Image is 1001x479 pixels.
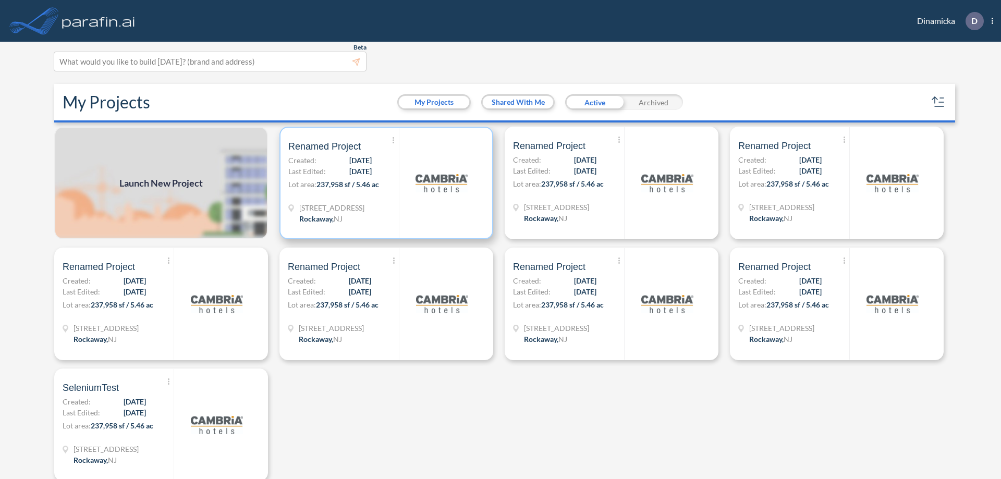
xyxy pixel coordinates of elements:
[513,140,585,152] span: Renamed Project
[738,275,766,286] span: Created:
[299,334,342,345] div: Rockaway, NJ
[288,180,316,189] span: Lot area:
[574,154,596,165] span: [DATE]
[513,165,551,176] span: Last Edited:
[416,157,468,209] img: logo
[288,286,325,297] span: Last Edited:
[74,444,139,455] span: 321 Mt Hope Ave
[299,335,333,343] span: Rockaway ,
[333,335,342,343] span: NJ
[541,179,604,188] span: 237,958 sf / 5.46 ac
[749,213,792,224] div: Rockaway, NJ
[513,261,585,273] span: Renamed Project
[799,154,822,165] span: [DATE]
[288,140,361,153] span: Renamed Project
[288,275,316,286] span: Created:
[54,127,268,239] a: Launch New Project
[54,127,268,239] img: add
[565,94,624,110] div: Active
[901,12,993,30] div: Dinamicka
[524,323,589,334] span: 321 Mt Hope Ave
[738,261,811,273] span: Renamed Project
[288,261,360,273] span: Renamed Project
[74,455,117,465] div: Rockaway, NJ
[558,335,567,343] span: NJ
[63,396,91,407] span: Created:
[74,335,108,343] span: Rockaway ,
[738,165,776,176] span: Last Edited:
[749,214,784,223] span: Rockaway ,
[749,202,814,213] span: 321 Mt Hope Ave
[353,43,367,52] span: Beta
[124,286,146,297] span: [DATE]
[124,275,146,286] span: [DATE]
[63,92,150,112] h2: My Projects
[299,202,364,213] span: 321 Mt Hope Ave
[799,165,822,176] span: [DATE]
[624,94,683,110] div: Archived
[513,179,541,188] span: Lot area:
[74,334,117,345] div: Rockaway, NJ
[738,286,776,297] span: Last Edited:
[513,275,541,286] span: Created:
[558,214,567,223] span: NJ
[574,275,596,286] span: [DATE]
[349,286,371,297] span: [DATE]
[738,140,811,152] span: Renamed Project
[119,176,203,190] span: Launch New Project
[930,94,947,110] button: sort
[524,214,558,223] span: Rockaway ,
[738,179,766,188] span: Lot area:
[108,456,117,464] span: NJ
[784,335,792,343] span: NJ
[91,300,153,309] span: 237,958 sf / 5.46 ac
[74,456,108,464] span: Rockaway ,
[316,300,379,309] span: 237,958 sf / 5.46 ac
[738,154,766,165] span: Created:
[63,286,100,297] span: Last Edited:
[574,165,596,176] span: [DATE]
[63,300,91,309] span: Lot area:
[513,300,541,309] span: Lot area:
[784,214,792,223] span: NJ
[63,275,91,286] span: Created:
[749,335,784,343] span: Rockaway ,
[60,10,137,31] img: logo
[288,300,316,309] span: Lot area:
[316,180,379,189] span: 237,958 sf / 5.46 ac
[191,399,243,451] img: logo
[641,278,693,330] img: logo
[299,213,343,224] div: Rockaway, NJ
[766,300,829,309] span: 237,958 sf / 5.46 ac
[299,214,334,223] span: Rockaway ,
[349,155,372,166] span: [DATE]
[738,300,766,309] span: Lot area:
[641,157,693,209] img: logo
[349,166,372,177] span: [DATE]
[524,334,567,345] div: Rockaway, NJ
[799,275,822,286] span: [DATE]
[866,157,919,209] img: logo
[124,396,146,407] span: [DATE]
[799,286,822,297] span: [DATE]
[766,179,829,188] span: 237,958 sf / 5.46 ac
[399,96,469,108] button: My Projects
[288,166,326,177] span: Last Edited:
[74,323,139,334] span: 321 Mt Hope Ave
[971,16,978,26] p: D
[866,278,919,330] img: logo
[124,407,146,418] span: [DATE]
[483,96,553,108] button: Shared With Me
[513,154,541,165] span: Created:
[63,421,91,430] span: Lot area:
[349,275,371,286] span: [DATE]
[749,334,792,345] div: Rockaway, NJ
[524,335,558,343] span: Rockaway ,
[108,335,117,343] span: NJ
[749,323,814,334] span: 321 Mt Hope Ave
[524,202,589,213] span: 321 Mt Hope Ave
[63,382,119,394] span: SeleniumTest
[513,286,551,297] span: Last Edited:
[524,213,567,224] div: Rockaway, NJ
[299,323,364,334] span: 321 Mt Hope Ave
